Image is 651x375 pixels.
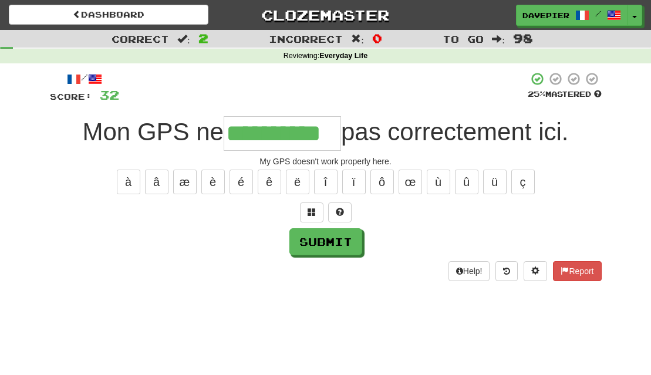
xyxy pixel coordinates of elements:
[370,170,394,194] button: ô
[289,228,362,255] button: Submit
[269,33,343,45] span: Incorrect
[201,170,225,194] button: è
[83,118,224,146] span: Mon GPS ne
[145,170,168,194] button: â
[483,170,507,194] button: ü
[173,170,197,194] button: æ
[177,34,190,44] span: :
[522,10,569,21] span: davepier
[342,170,366,194] button: ï
[372,31,382,45] span: 0
[198,31,208,45] span: 2
[50,72,119,86] div: /
[328,202,352,222] button: Single letter hint - you only get 1 per sentence and score half the points! alt+h
[427,170,450,194] button: ù
[9,5,208,25] a: Dashboard
[50,156,602,167] div: My GPS doesn't work properly here.
[258,170,281,194] button: ê
[300,202,323,222] button: Switch sentence to multiple choice alt+p
[516,5,628,26] a: davepier /
[351,34,364,44] span: :
[455,170,478,194] button: û
[314,170,338,194] button: î
[117,170,140,194] button: à
[226,5,426,25] a: Clozemaster
[528,89,602,100] div: Mastered
[230,170,253,194] button: é
[286,170,309,194] button: ë
[448,261,490,281] button: Help!
[553,261,601,281] button: Report
[495,261,518,281] button: Round history (alt+y)
[443,33,484,45] span: To go
[528,89,545,99] span: 25 %
[595,9,601,18] span: /
[319,52,367,60] strong: Everyday Life
[513,31,533,45] span: 98
[399,170,422,194] button: œ
[99,87,119,102] span: 32
[341,118,568,146] span: pas correctement ici.
[112,33,169,45] span: Correct
[492,34,505,44] span: :
[511,170,535,194] button: ç
[50,92,92,102] span: Score:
